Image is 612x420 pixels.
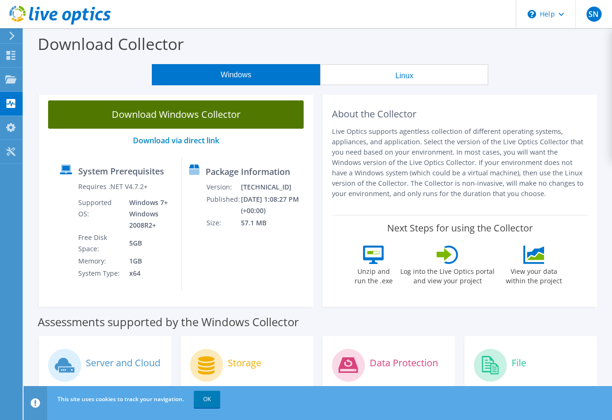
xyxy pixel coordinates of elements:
[133,135,219,146] a: Download via direct link
[528,10,536,18] svg: \n
[78,267,122,280] td: System Type:
[38,317,299,327] label: Assessments supported by the Windows Collector
[206,217,240,229] td: Size:
[122,255,174,267] td: 1GB
[206,167,290,176] label: Package Information
[240,181,309,193] td: [TECHNICAL_ID]
[240,217,309,229] td: 57.1 MB
[206,181,240,193] td: Version:
[370,358,438,368] label: Data Protection
[78,182,148,191] label: Requires .NET V4.7.2+
[332,108,587,120] h2: About the Collector
[587,7,602,22] span: SN
[400,264,495,286] label: Log into the Live Optics portal and view your project
[500,264,568,286] label: View your data within the project
[78,231,122,255] td: Free Disk Space:
[332,126,587,199] p: Live Optics supports agentless collection of different operating systems, appliances, and applica...
[152,64,320,85] button: Windows
[228,358,261,368] label: Storage
[78,166,164,176] label: System Prerequisites
[38,33,184,55] label: Download Collector
[58,395,184,403] span: This site uses cookies to track your navigation.
[122,231,174,255] td: 5GB
[86,358,160,368] label: Server and Cloud
[194,391,220,408] a: OK
[352,264,395,286] label: Unzip and run the .exe
[78,197,122,231] td: Supported OS:
[512,358,526,368] label: File
[387,222,533,234] label: Next Steps for using the Collector
[320,64,488,85] button: Linux
[78,255,122,267] td: Memory:
[206,193,240,217] td: Published:
[122,197,174,231] td: Windows 7+ Windows 2008R2+
[122,267,174,280] td: x64
[48,100,304,129] a: Download Windows Collector
[240,193,309,217] td: [DATE] 1:08:27 PM (+00:00)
